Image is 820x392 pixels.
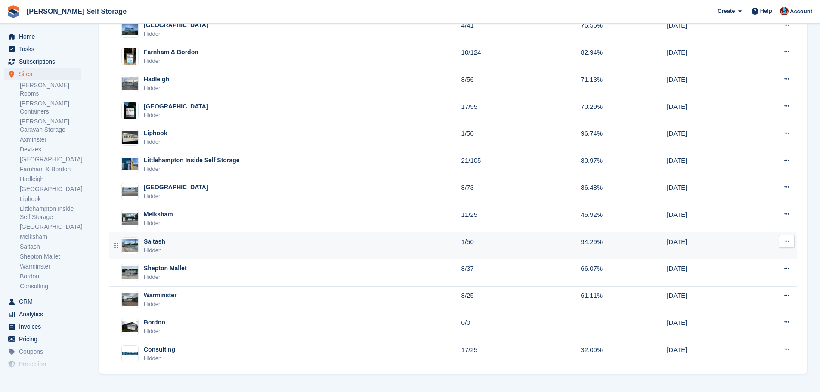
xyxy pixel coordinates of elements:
[122,131,138,144] img: Image of Liphook site
[461,124,581,151] td: 1/50
[20,253,81,261] a: Shepton Mallet
[122,239,138,252] img: Image of Saltash site
[667,124,749,151] td: [DATE]
[4,296,81,308] a: menu
[581,43,667,70] td: 82.94%
[144,354,175,363] div: Hidden
[581,340,667,367] td: 32.00%
[667,151,749,178] td: [DATE]
[144,156,239,165] div: Littlehampton Inside Self Storage
[144,75,169,84] div: Hadleigh
[20,99,81,116] a: [PERSON_NAME] Containers
[20,282,81,290] a: Consulting
[20,243,81,251] a: Saltash
[718,7,735,15] span: Create
[4,321,81,333] a: menu
[19,346,71,358] span: Coupons
[122,293,138,306] img: Image of Warminster site
[790,7,812,16] span: Account
[581,178,667,205] td: 86.48%
[144,111,208,120] div: Hidden
[122,77,138,90] img: Image of Hadleigh site
[20,145,81,154] a: Devizes
[461,151,581,178] td: 21/105
[20,233,81,241] a: Melksham
[461,259,581,286] td: 8/37
[667,97,749,124] td: [DATE]
[19,56,71,68] span: Subscriptions
[20,262,81,271] a: Warminster
[461,340,581,367] td: 17/25
[461,286,581,313] td: 8/25
[144,138,167,146] div: Hidden
[4,358,81,370] a: menu
[144,300,177,309] div: Hidden
[461,97,581,124] td: 17/95
[144,237,165,246] div: Saltash
[20,117,81,134] a: [PERSON_NAME] Caravan Storage
[4,43,81,55] a: menu
[122,158,138,171] img: Image of Littlehampton Inside Self Storage site
[20,155,81,164] a: [GEOGRAPHIC_DATA]
[7,5,20,18] img: stora-icon-8386f47178a22dfd0bd8f6a31ec36ba5ce8667c1dd55bd0f319d3a0aa187defe.svg
[144,129,167,138] div: Liphook
[667,313,749,340] td: [DATE]
[20,272,81,281] a: Bordon
[581,232,667,259] td: 94.29%
[19,68,71,80] span: Sites
[144,57,198,65] div: Hidden
[461,232,581,259] td: 1/50
[667,259,749,286] td: [DATE]
[19,296,71,308] span: CRM
[20,165,81,173] a: Farnham & Bordon
[23,4,130,19] a: [PERSON_NAME] Self Storage
[144,264,187,273] div: Shepton Mallet
[581,259,667,286] td: 66.07%
[20,223,81,231] a: [GEOGRAPHIC_DATA]
[4,68,81,80] a: menu
[461,16,581,43] td: 4/41
[19,31,71,43] span: Home
[144,345,175,354] div: Consulting
[19,358,71,370] span: Protection
[4,56,81,68] a: menu
[144,327,165,336] div: Hidden
[144,183,208,192] div: [GEOGRAPHIC_DATA]
[144,84,169,93] div: Hidden
[122,321,138,332] img: Image of Bordon site
[144,30,208,38] div: Hidden
[19,321,71,333] span: Invoices
[122,266,138,279] img: Image of Shepton Mallet site
[581,205,667,232] td: 45.92%
[4,31,81,43] a: menu
[581,286,667,313] td: 61.11%
[20,81,81,98] a: [PERSON_NAME] Rooms
[20,136,81,144] a: Axminster
[122,213,138,225] img: Image of Melksham site
[19,370,71,383] span: Settings
[144,246,165,255] div: Hidden
[144,291,177,300] div: Warminster
[4,333,81,345] a: menu
[581,151,667,178] td: 80.97%
[144,219,173,228] div: Hidden
[19,333,71,345] span: Pricing
[780,7,789,15] img: Dev Yildirim
[122,352,138,356] img: Image of Consulting site
[667,178,749,205] td: [DATE]
[144,318,165,327] div: Bordon
[667,205,749,232] td: [DATE]
[144,21,208,30] div: [GEOGRAPHIC_DATA]
[4,370,81,383] a: menu
[20,175,81,183] a: Hadleigh
[581,16,667,43] td: 76.56%
[461,178,581,205] td: 8/73
[4,308,81,320] a: menu
[461,43,581,70] td: 10/124
[122,23,138,36] img: Image of Eastbourne site
[144,192,208,201] div: Hidden
[144,210,173,219] div: Melksham
[20,205,81,221] a: Littlehampton Inside Self Storage
[461,313,581,340] td: 0/0
[461,205,581,232] td: 11/25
